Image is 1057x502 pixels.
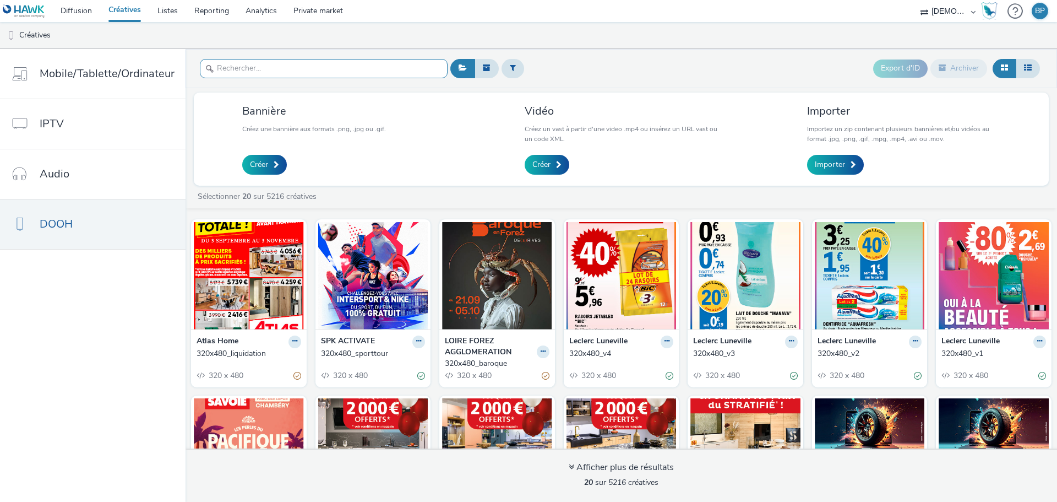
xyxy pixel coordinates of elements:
a: 320x480_baroque [445,358,549,369]
div: BP [1035,3,1045,19]
button: Export d'ID [873,60,928,77]
span: 320 x 480 [332,370,368,381]
div: Valide [914,370,922,382]
strong: Atlas Home [197,336,238,348]
a: Créer [242,155,287,175]
div: Valide [1038,370,1046,382]
img: 320x480_baroque visual [442,222,552,330]
div: 320x480_v1 [941,348,1042,359]
div: 320x480_baroque [445,358,545,369]
p: Créez un vast à partir d'une video .mp4 ou insérez un URL vast ou un code XML. [525,124,717,144]
div: Afficher plus de résultats [569,461,674,474]
span: 320 x 480 [580,370,616,381]
div: Valide [790,370,798,382]
div: 320x480_v3 [693,348,793,359]
div: 320x480_v2 [818,348,918,359]
img: undefined Logo [3,4,45,18]
a: Importer [807,155,864,175]
div: Partiellement valide [293,370,301,382]
img: 320x480_sporttour visual [318,222,428,330]
a: Hawk Academy [981,2,1002,20]
span: 320 x 480 [952,370,988,381]
span: Mobile/Tablette/Ordinateur [40,66,175,82]
strong: Leclerc Luneville [818,336,876,348]
a: 320x480_v3 [693,348,798,359]
strong: Leclerc Luneville [941,336,1000,348]
strong: SPK ACTIVATE [321,336,375,348]
p: Créez une bannière aux formats .png, .jpg ou .gif. [242,124,386,134]
span: Audio [40,166,69,182]
strong: Leclerc Luneville [569,336,628,348]
span: Importer [815,159,845,170]
div: Valide [417,370,425,382]
a: 320x480_v2 [818,348,922,359]
span: 320 x 480 [704,370,740,381]
a: 320x480_liquidation [197,348,301,359]
img: 320x480_liquidation visual [194,222,304,330]
span: Créer [250,159,268,170]
p: Importez un zip contenant plusieurs bannières et/ou vidéos au format .jpg, .png, .gif, .mpg, .mp4... [807,124,1000,144]
div: 320x480_liquidation [197,348,297,359]
span: 320 x 480 [829,370,864,381]
a: Créer [525,155,569,175]
img: Hawk Academy [981,2,998,20]
span: 320 x 480 [456,370,492,381]
h3: Vidéo [525,104,717,118]
span: IPTV [40,116,64,132]
h3: Bannière [242,104,386,118]
img: 320x480_v1 visual [939,222,1049,330]
img: 320x480_v2 visual [815,222,925,330]
img: 320x480_v3 visual [690,222,800,330]
a: 320x480_sporttour [321,348,426,359]
strong: LOIRE FOREZ AGGLOMERATION [445,336,534,358]
button: Archiver [930,59,987,78]
a: 320x480_v4 [569,348,674,359]
a: 320x480_v1 [941,348,1046,359]
div: 320x480_v4 [569,348,669,359]
a: Sélectionner sur 5216 créatives [197,191,321,202]
span: DOOH [40,216,73,232]
img: dooh [6,30,17,41]
h3: Importer [807,104,1000,118]
strong: Leclerc Luneville [693,336,751,348]
span: Créer [532,159,551,170]
div: 320x480_sporttour [321,348,421,359]
img: 320x480_v4 visual [566,222,677,330]
div: Partiellement valide [542,370,549,382]
button: Liste [1016,59,1040,78]
input: Rechercher... [200,59,448,78]
strong: 20 [584,477,593,488]
div: Valide [666,370,673,382]
button: Grille [993,59,1016,78]
strong: 20 [242,191,251,202]
span: 320 x 480 [208,370,243,381]
span: sur 5216 créatives [584,477,658,488]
